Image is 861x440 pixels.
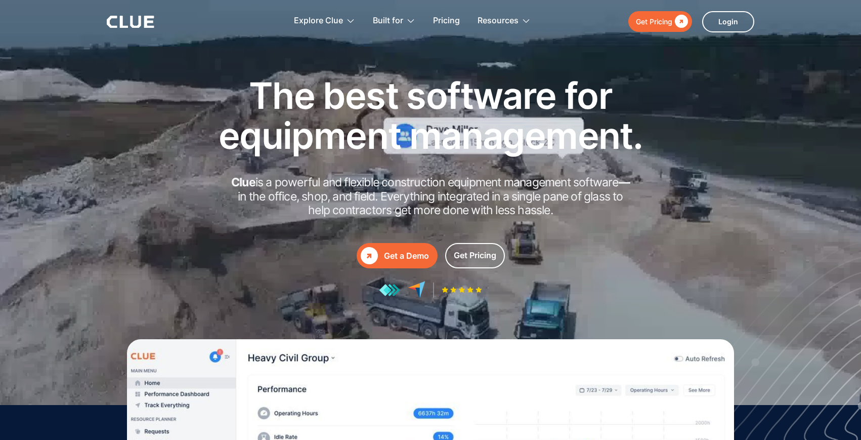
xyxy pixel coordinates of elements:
img: Five-star rating icon [442,287,482,293]
div: Get Pricing [454,249,496,262]
div: Explore Clue [294,5,343,37]
div: Get Pricing [636,15,672,28]
h1: The best software for equipment management. [203,75,658,155]
div: Resources [478,5,531,37]
strong: Clue [231,175,255,189]
div:  [361,247,378,264]
a: Get Pricing [445,243,505,268]
a: Login [702,11,754,32]
img: reviews at getapp [379,284,400,297]
div: Get a Demo [384,250,429,262]
div: Explore Clue [294,5,355,37]
a: Pricing [433,5,460,37]
img: reviews at capterra [408,281,425,299]
div:  [672,15,688,28]
a: Get Pricing [628,11,692,32]
h2: is a powerful and flexible construction equipment management software in the office, shop, and fi... [228,176,633,218]
a: Get a Demo [357,243,438,268]
div: Resources [478,5,519,37]
div: Built for [373,5,403,37]
div: Built for [373,5,415,37]
strong: — [619,175,630,189]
